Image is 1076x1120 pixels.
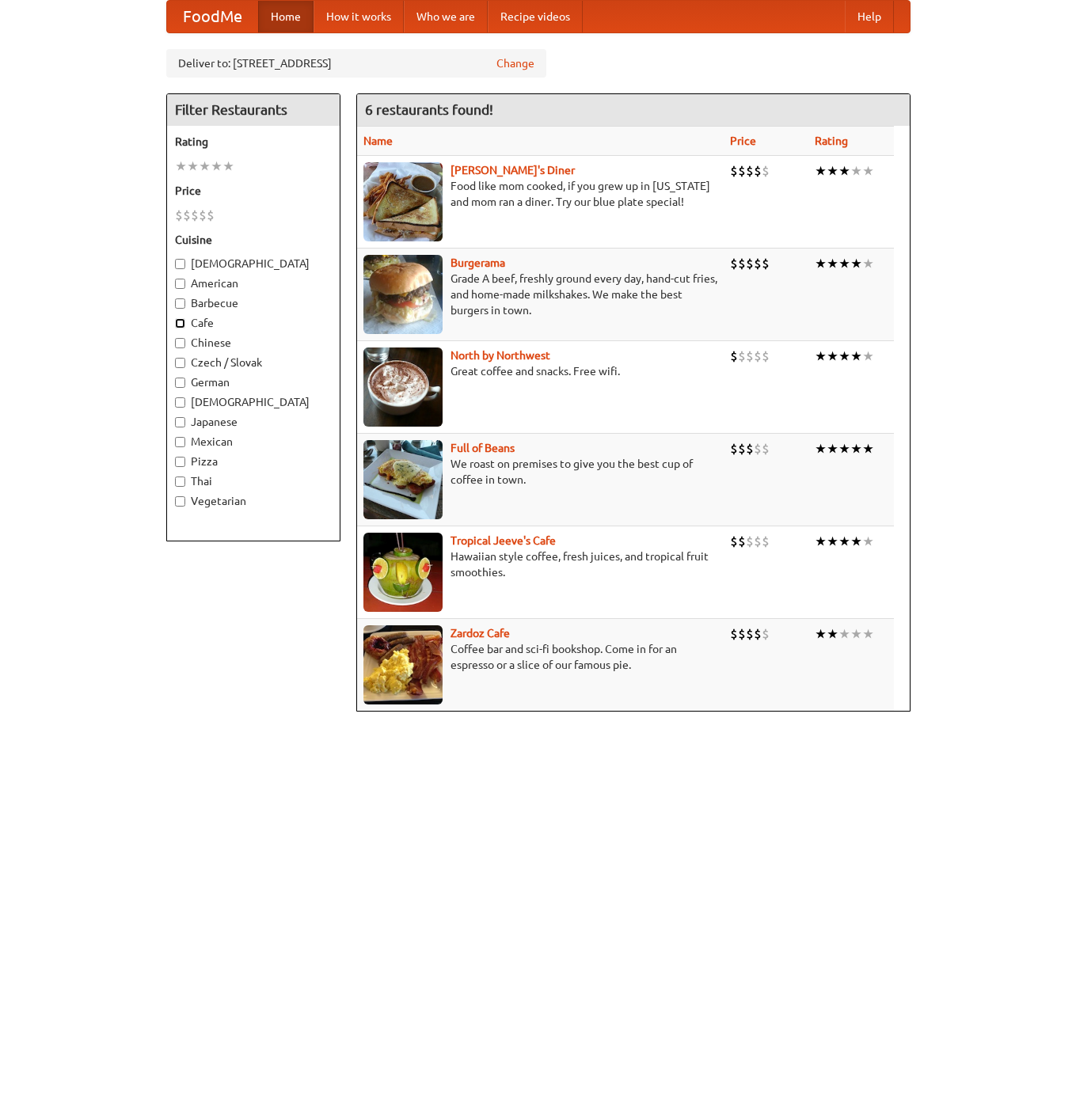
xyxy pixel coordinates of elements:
[738,440,746,457] li: $
[166,49,546,78] div: Deliver to: [STREET_ADDRESS]
[363,271,717,318] p: Grade A beef, freshly ground every day, hand-cut fries, and home-made milkshakes. We make the bes...
[730,533,738,550] li: $
[730,255,738,272] li: $
[451,534,556,547] a: Tropical Jeeve's Cafe
[850,255,862,272] li: ★
[815,347,827,365] li: ★
[746,440,754,457] li: $
[175,232,332,248] h5: Cuisine
[762,255,770,272] li: $
[451,349,550,362] a: North by Northwest
[199,207,207,224] li: $
[451,256,505,269] b: Burgerama
[730,440,738,457] li: $
[754,162,762,180] li: $
[363,162,443,241] img: sallys.jpg
[363,135,393,147] a: Name
[175,493,332,509] label: Vegetarian
[363,533,443,612] img: jeeves.jpg
[738,625,746,643] li: $
[838,440,850,457] li: ★
[363,363,717,379] p: Great coffee and snacks. Free wifi.
[827,533,838,550] li: ★
[738,347,746,365] li: $
[167,94,340,126] h4: Filter Restaurants
[183,207,191,224] li: $
[363,255,443,334] img: burgerama.jpg
[746,255,754,272] li: $
[258,1,314,32] a: Home
[862,162,874,180] li: ★
[175,355,332,370] label: Czech / Slovak
[363,178,717,210] p: Food like mom cooked, if you grew up in [US_STATE] and mom ran a diner. Try our blue plate special!
[175,256,332,271] label: [DEMOGRAPHIC_DATA]
[167,1,258,32] a: FoodMe
[746,347,754,365] li: $
[175,183,332,199] h5: Price
[175,394,332,410] label: [DEMOGRAPHIC_DATA]
[175,158,187,175] li: ★
[815,440,827,457] li: ★
[211,158,222,175] li: ★
[175,315,332,331] label: Cafe
[862,625,874,643] li: ★
[862,255,874,272] li: ★
[175,378,185,388] input: German
[187,158,199,175] li: ★
[850,533,862,550] li: ★
[175,275,332,291] label: American
[175,259,185,269] input: [DEMOGRAPHIC_DATA]
[850,625,862,643] li: ★
[451,627,510,640] a: Zardoz Cafe
[862,440,874,457] li: ★
[730,625,738,643] li: $
[191,207,199,224] li: $
[862,533,874,550] li: ★
[827,255,838,272] li: ★
[175,437,185,447] input: Mexican
[363,625,443,704] img: zardoz.jpg
[175,298,185,309] input: Barbecue
[363,549,717,580] p: Hawaiian style coffee, fresh juices, and tropical fruit smoothies.
[730,135,756,147] a: Price
[738,533,746,550] li: $
[730,347,738,365] li: $
[363,347,443,427] img: north.jpg
[175,496,185,507] input: Vegetarian
[175,457,185,467] input: Pizza
[850,440,862,457] li: ★
[451,442,515,454] a: Full of Beans
[363,456,717,488] p: We roast on premises to give you the best cup of coffee in town.
[175,473,332,489] label: Thai
[754,533,762,550] li: $
[175,338,185,348] input: Chinese
[363,440,443,519] img: beans.jpg
[762,440,770,457] li: $
[175,414,332,430] label: Japanese
[850,347,862,365] li: ★
[207,207,215,224] li: $
[488,1,583,32] a: Recipe videos
[827,440,838,457] li: ★
[175,358,185,368] input: Czech / Slovak
[746,162,754,180] li: $
[838,255,850,272] li: ★
[175,279,185,289] input: American
[175,318,185,328] input: Cafe
[838,625,850,643] li: ★
[827,625,838,643] li: ★
[850,162,862,180] li: ★
[827,162,838,180] li: ★
[730,162,738,180] li: $
[175,295,332,311] label: Barbecue
[451,164,575,177] a: [PERSON_NAME]'s Diner
[815,625,827,643] li: ★
[762,533,770,550] li: $
[827,347,838,365] li: ★
[738,162,746,180] li: $
[845,1,894,32] a: Help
